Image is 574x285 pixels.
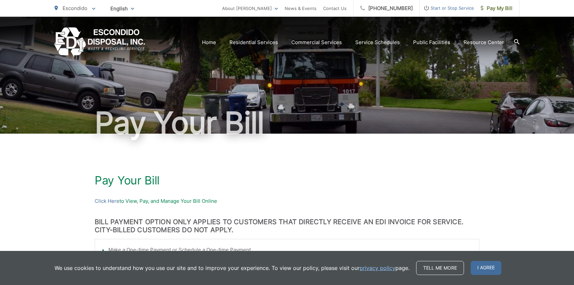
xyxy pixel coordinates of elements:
p: to View, Pay, and Manage Your Bill Online [95,197,479,205]
a: Resource Center [464,38,504,46]
h3: BILL PAYMENT OPTION ONLY APPLIES TO CUSTOMERS THAT DIRECTLY RECEIVE AN EDI INVOICE FOR SERVICE. C... [95,218,479,234]
span: Escondido [63,5,87,11]
a: Click Here [95,197,119,205]
a: Tell me more [416,261,464,275]
a: Commercial Services [291,38,342,46]
a: Contact Us [323,4,347,12]
a: privacy policy [360,264,395,272]
li: Make a One-time Payment or Schedule a One-time Payment [108,246,472,254]
a: EDCD logo. Return to the homepage. [55,27,145,57]
h1: Pay Your Bill [95,174,479,187]
span: I agree [471,261,501,275]
a: News & Events [285,4,316,12]
span: Pay My Bill [481,4,512,12]
a: Service Schedules [355,38,400,46]
a: About [PERSON_NAME] [222,4,278,12]
a: Home [202,38,216,46]
h1: Pay Your Bill [55,106,519,140]
span: English [105,3,139,14]
a: Public Facilities [413,38,450,46]
p: We use cookies to understand how you use our site and to improve your experience. To view our pol... [55,264,409,272]
a: Residential Services [229,38,278,46]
